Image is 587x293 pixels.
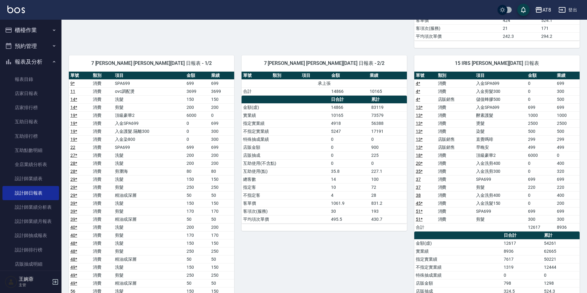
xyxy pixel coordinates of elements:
[329,135,370,143] td: 0
[210,255,234,263] td: 50
[436,111,475,119] td: 消費
[526,215,555,223] td: 300
[113,111,185,119] td: 頂級豪華2
[210,87,234,95] td: 3699
[185,183,210,191] td: 250
[210,215,234,223] td: 50
[475,72,526,80] th: 項目
[502,247,542,255] td: 8936
[113,215,185,223] td: 精油或深層
[242,183,329,191] td: 指定客
[91,223,114,231] td: 消費
[113,183,185,191] td: 剪髮
[210,247,234,255] td: 250
[210,239,234,247] td: 150
[436,199,475,207] td: 消費
[91,72,114,80] th: 類別
[242,135,329,143] td: 特殊抽成業績
[185,135,210,143] td: 0
[2,22,59,38] button: 櫃檯作業
[242,79,407,87] td: 承上張
[91,191,114,199] td: 消費
[113,135,185,143] td: 入金染800
[526,72,555,80] th: 金額
[416,177,421,182] a: 37
[555,167,580,175] td: 320
[242,215,329,223] td: 平均項次單價
[526,119,555,127] td: 2500
[242,111,329,119] td: 實業績
[91,79,114,87] td: 消費
[370,183,407,191] td: 72
[414,32,501,40] td: 平均項次單價
[185,103,210,111] td: 200
[329,143,370,151] td: 0
[330,87,368,95] td: 14866
[113,119,185,127] td: 入金SPA699
[76,60,227,66] span: 7 [PERSON_NAME] [PERSON_NAME][DATE] 日報表 - 1/2
[271,72,301,80] th: 類別
[329,119,370,127] td: 4918
[242,72,407,96] table: a dense table
[370,119,407,127] td: 56388
[540,32,580,40] td: 294.2
[210,151,234,159] td: 200
[555,151,580,159] td: 0
[113,223,185,231] td: 洗髮
[542,255,580,263] td: 50221
[501,32,540,40] td: 242.3
[414,223,436,231] td: 合計
[113,159,185,167] td: 洗髮
[526,175,555,183] td: 699
[436,215,475,223] td: 消費
[475,159,526,167] td: 入金洗剪400
[414,247,502,255] td: 實業績
[526,151,555,159] td: 6000
[329,159,370,167] td: 0
[414,72,436,80] th: 單號
[185,207,210,215] td: 170
[113,191,185,199] td: 精油或深層
[526,95,555,103] td: 0
[329,199,370,207] td: 1061.9
[329,96,370,104] th: 日合計
[555,207,580,215] td: 699
[540,24,580,32] td: 171
[91,263,114,271] td: 消費
[526,199,555,207] td: 0
[91,119,114,127] td: 消費
[542,232,580,240] th: 累計
[555,103,580,111] td: 699
[91,175,114,183] td: 消費
[113,95,185,103] td: 洗髮
[475,215,526,223] td: 剪髮
[242,87,271,95] td: 合計
[370,215,407,223] td: 430.7
[329,207,370,215] td: 30
[436,87,475,95] td: 消費
[555,87,580,95] td: 300
[300,72,330,80] th: 項目
[555,127,580,135] td: 500
[526,111,555,119] td: 1000
[329,127,370,135] td: 5247
[242,143,329,151] td: 店販金額
[436,79,475,87] td: 消費
[2,228,59,243] a: 設計師抽成報表
[475,207,526,215] td: SPA699
[368,87,407,95] td: 10165
[555,79,580,87] td: 699
[19,282,50,288] p: 主管
[475,103,526,111] td: 入金SPA699
[185,151,210,159] td: 200
[113,127,185,135] td: 入金護髮.隔離300
[210,127,234,135] td: 300
[436,119,475,127] td: 消費
[555,143,580,151] td: 499
[91,183,114,191] td: 消費
[91,159,114,167] td: 消費
[475,151,526,159] td: 頂級豪華2
[475,135,526,143] td: 直覺嗎啡
[555,191,580,199] td: 400
[422,60,572,66] span: 15 IRIS [PERSON_NAME][DATE] 日報表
